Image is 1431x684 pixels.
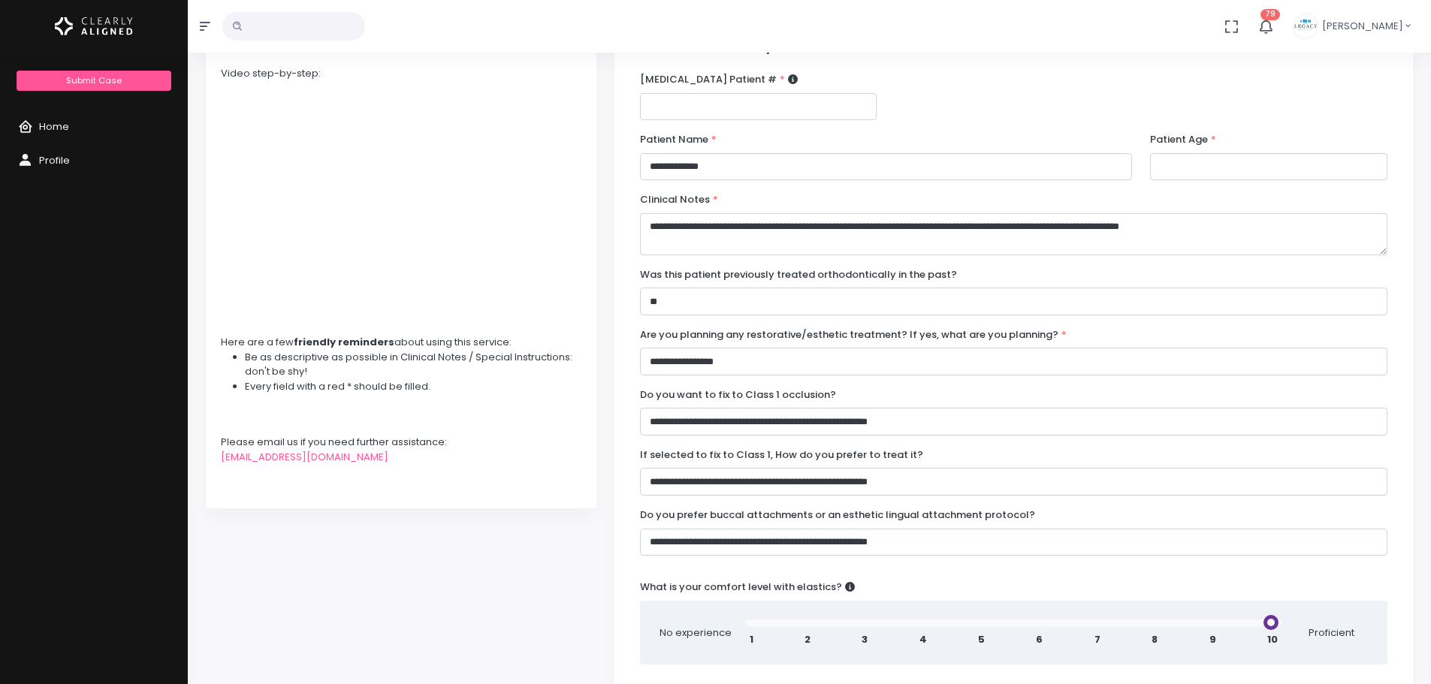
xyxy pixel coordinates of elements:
[221,435,581,450] div: Please email us if you need further assistance:
[862,632,868,647] span: 3
[1294,625,1369,640] span: Proficient
[221,66,581,81] div: Video step-by-step:
[640,34,1387,54] h3: Case Summary
[221,335,581,350] div: Here are a few about using this service:
[919,632,927,647] span: 4
[640,580,855,595] label: What is your comfort level with elastics?
[1322,19,1403,34] span: [PERSON_NAME]
[294,335,394,349] strong: friendly reminders
[1260,9,1280,20] span: 79
[245,350,581,379] li: Be as descriptive as possible in Clinical Notes / Special Instructions: don't be shy!
[658,625,733,640] span: No experience
[750,632,753,647] span: 1
[1152,632,1158,647] span: 8
[55,11,133,42] img: Logo Horizontal
[1150,132,1216,147] label: Patient Age
[39,119,69,134] span: Home
[1036,632,1043,647] span: 6
[221,450,388,464] a: [EMAIL_ADDRESS][DOMAIN_NAME]
[1267,632,1278,647] span: 10
[1094,632,1100,647] span: 7
[1209,632,1216,647] span: 9
[245,379,581,394] li: Every field with a red * should be filled.
[640,192,718,207] label: Clinical Notes
[39,153,70,167] span: Profile
[640,387,836,402] label: Do you want to fix to Class 1 occlusion?
[805,632,811,647] span: 2
[1292,13,1319,40] img: Header Avatar
[640,447,923,463] label: If selected to fix to Class 1, How do you prefer to treat it?
[640,508,1035,523] label: Do you prefer buccal attachments or an esthetic lingual attachment protocol?
[640,267,957,282] label: Was this patient previously treated orthodontically in the past?
[640,132,717,147] label: Patient Name
[17,71,171,91] a: Submit Case
[978,632,985,647] span: 5
[66,74,122,86] span: Submit Case
[640,72,798,87] label: [MEDICAL_DATA] Patient #
[640,327,1067,342] label: Are you planning any restorative/esthetic treatment? If yes, what are you planning?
